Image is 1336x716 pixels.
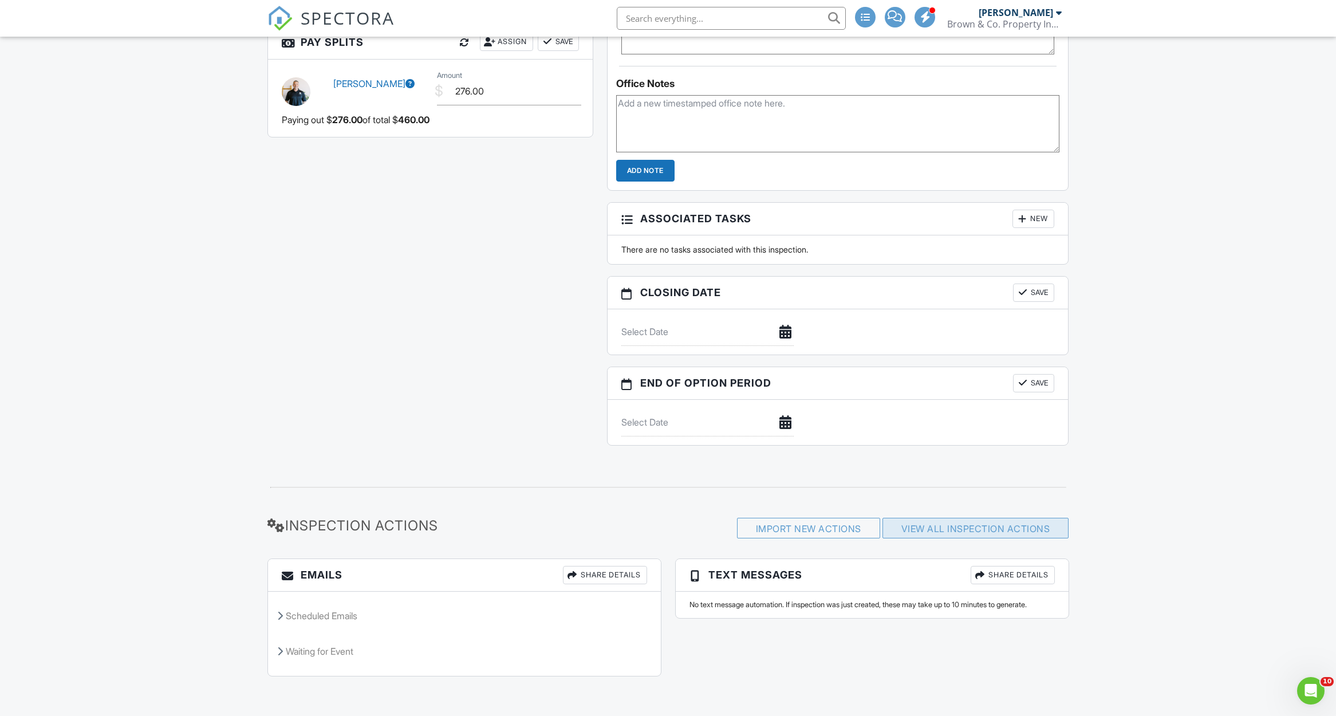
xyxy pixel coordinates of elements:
[971,566,1055,584] div: Share Details
[640,285,721,300] span: Closing date
[398,113,429,126] span: 460.00
[621,318,794,346] input: Select Date
[640,375,771,391] span: End of Option Period
[1297,677,1325,705] iframe: Intercom live chat
[640,211,751,226] span: Associated Tasks
[1013,284,1054,302] button: Save
[301,6,395,30] span: SPECTORA
[435,81,443,101] div: $
[979,7,1053,18] div: [PERSON_NAME]
[614,244,1062,255] div: There are no tasks associated with this inspection.
[268,559,661,592] h3: Emails
[268,600,661,631] div: Scheduled Emails
[901,523,1050,534] a: View All Inspection Actions
[563,566,647,584] div: Share Details
[333,78,415,89] a: [PERSON_NAME]
[268,26,593,60] h3: Pay Splits
[437,70,462,81] label: Amount
[267,6,293,31] img: The Best Home Inspection Software - Spectora
[689,600,1055,609] div: No text message automation. If inspection was just created, these may take up to 10 minutes to ge...
[617,7,846,30] input: Search everything...
[480,33,533,51] div: Assign
[362,113,398,126] span: of total $
[267,15,395,40] a: SPECTORA
[1321,677,1334,686] span: 10
[676,559,1069,592] h3: Text Messages
[267,518,526,533] h3: Inspection Actions
[616,160,675,182] input: Add Note
[268,636,661,667] div: Waiting for Event
[282,113,332,126] span: Paying out $
[621,408,794,436] input: Select Date
[737,518,880,538] div: Import New Actions
[616,78,1060,89] div: Office Notes
[332,113,362,126] span: 276.00
[947,18,1062,30] div: Brown & Co. Property Inspections
[538,33,579,51] button: Save
[1013,374,1054,392] button: Save
[282,77,310,106] img: 2.png
[1012,210,1054,228] div: New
